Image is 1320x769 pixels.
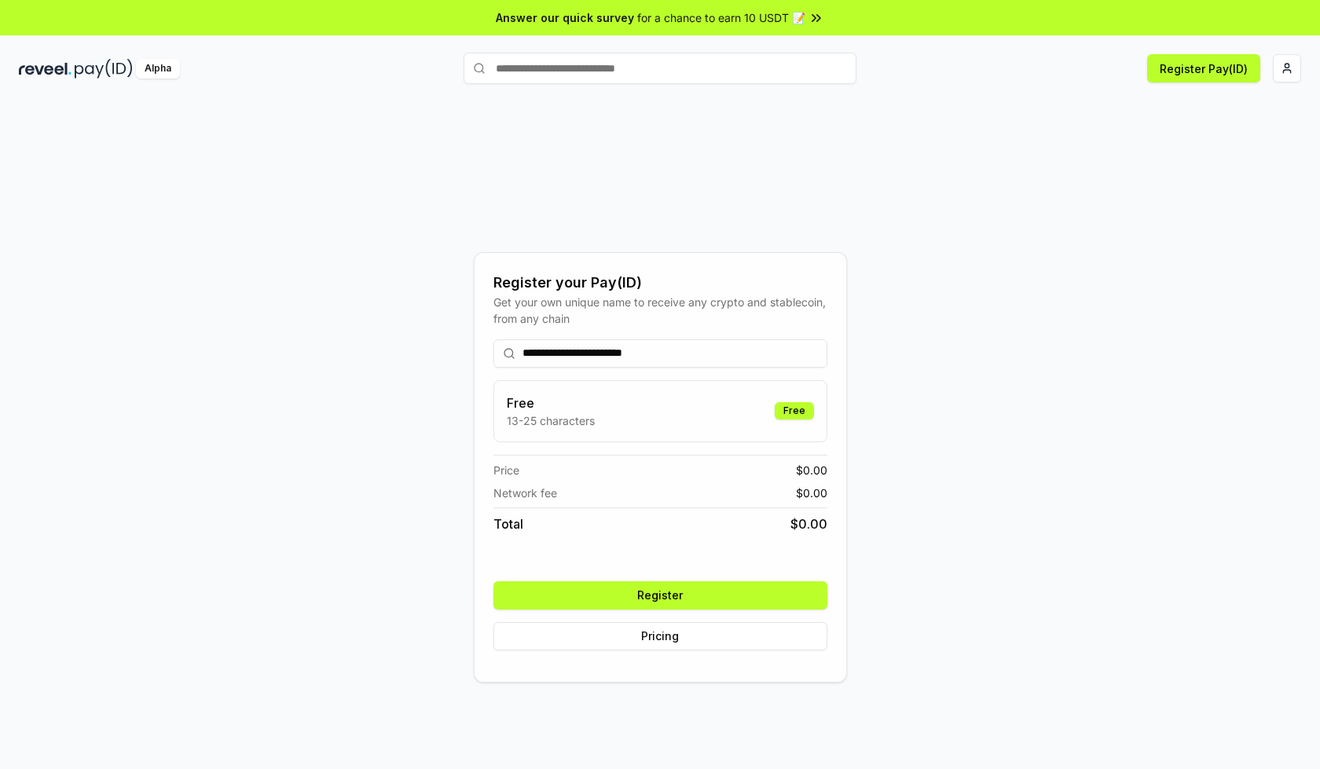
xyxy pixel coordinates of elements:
img: pay_id [75,59,133,79]
div: Register your Pay(ID) [493,272,827,294]
button: Register Pay(ID) [1147,54,1260,82]
span: Total [493,514,523,533]
span: for a chance to earn 10 USDT 📝 [637,9,805,26]
span: $ 0.00 [796,462,827,478]
button: Pricing [493,622,827,650]
span: Price [493,462,519,478]
p: 13-25 characters [507,412,595,429]
h3: Free [507,394,595,412]
span: $ 0.00 [790,514,827,533]
div: Free [775,402,814,419]
img: reveel_dark [19,59,71,79]
div: Alpha [136,59,180,79]
span: $ 0.00 [796,485,827,501]
span: Network fee [493,485,557,501]
button: Register [493,581,827,610]
div: Get your own unique name to receive any crypto and stablecoin, from any chain [493,294,827,327]
span: Answer our quick survey [496,9,634,26]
